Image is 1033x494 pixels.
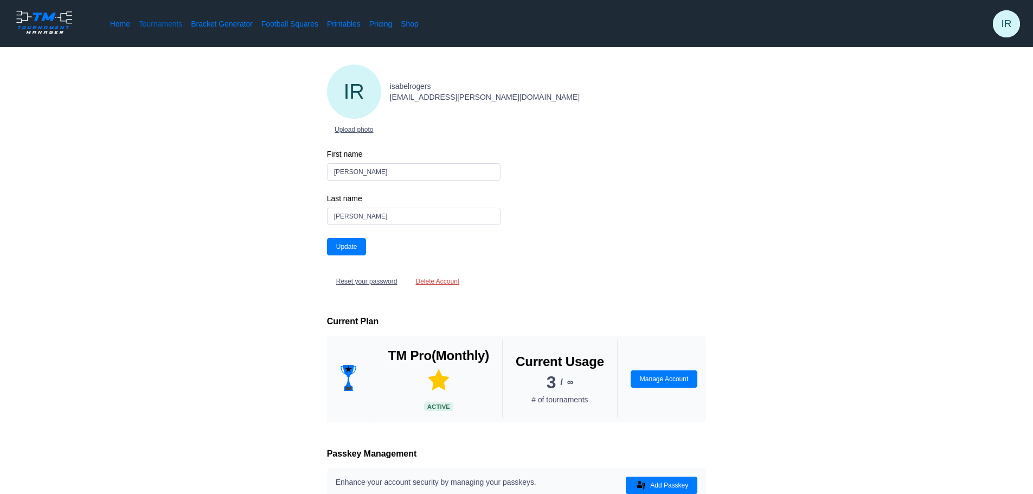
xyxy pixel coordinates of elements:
span: ∞ [567,377,573,388]
span: # of tournaments [531,395,588,404]
button: Delete Account [406,273,469,290]
h2: Current Usage [516,353,604,370]
span: [EMAIL_ADDRESS][PERSON_NAME][DOMAIN_NAME] [390,92,580,102]
button: Add Passkey [626,477,697,494]
img: FIDO_Passkey_mark_A_black.dc59a8f8c48711c442e90af6bb0a51e0.svg [635,479,648,492]
a: Printables [327,18,361,29]
button: Upload photo [327,123,381,136]
button: Update [327,238,367,255]
a: Bracket Generator [191,18,253,29]
button: Manage Account [631,370,697,388]
a: Pricing [369,18,392,29]
a: Football Squares [261,18,318,29]
h2: Passkey Management [327,448,707,459]
button: IR [993,10,1020,37]
span: 3 [547,377,556,388]
span: isabelrogers [390,81,580,92]
div: isabel rogers [327,65,381,119]
h2: TM Pro (Monthly) [388,347,489,364]
h2: Current Plan [327,316,707,327]
div: isabel rogers [993,10,1020,37]
a: Home [110,18,130,29]
img: trophy_dark.0b3297c893b90555eee32abe43c4767c.svg [336,365,362,391]
strong: Active [424,402,453,411]
span: IR [327,65,381,119]
a: Shop [401,18,419,29]
button: Reset your password [327,273,407,290]
span: / [560,377,562,388]
img: star.9501ad395285fe8c4f6a6c753b5fc74b.svg [428,369,450,390]
a: Tournaments [139,18,182,29]
img: logo.ffa97a18e3bf2c7d.png [13,9,75,36]
span: Enhance your account security by managing your passkeys. [336,478,536,486]
label: First name [327,149,501,159]
label: Last name [327,194,501,203]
